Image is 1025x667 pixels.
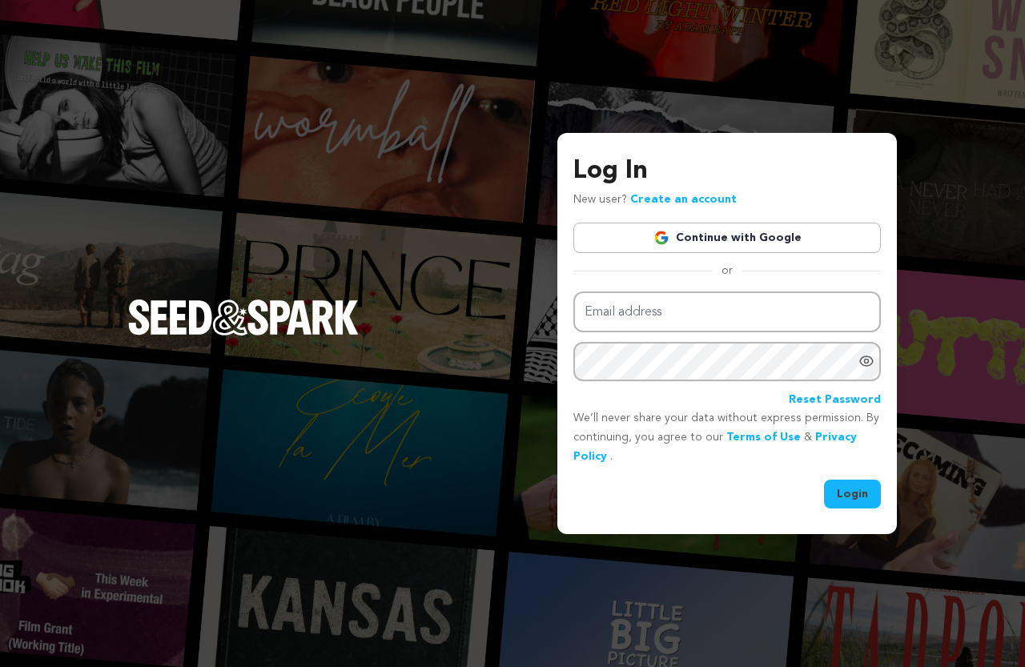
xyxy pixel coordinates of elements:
a: Show password as plain text. Warning: this will display your password on the screen. [858,353,874,369]
a: Reset Password [789,391,881,410]
img: Google logo [653,230,669,246]
a: Privacy Policy [573,432,857,462]
p: We’ll never share your data without express permission. By continuing, you agree to our & . [573,409,881,466]
a: Terms of Use [726,432,801,443]
h3: Log In [573,152,881,191]
input: Email address [573,291,881,332]
button: Login [824,480,881,508]
a: Create an account [630,194,737,205]
p: New user? [573,191,737,210]
a: Seed&Spark Homepage [128,299,359,367]
a: Continue with Google [573,223,881,253]
img: Seed&Spark Logo [128,299,359,335]
span: or [712,263,742,279]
